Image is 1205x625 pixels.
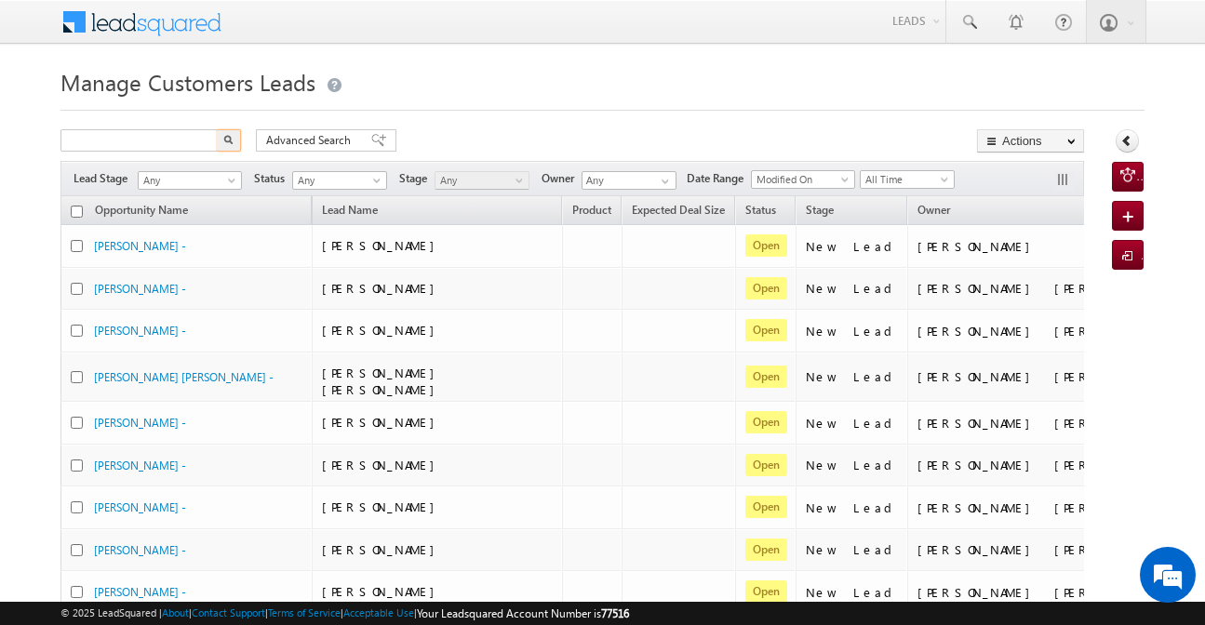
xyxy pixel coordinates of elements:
span: Manage Customers Leads [60,67,315,97]
span: Expected Deal Size [632,203,725,217]
a: Status [736,200,785,224]
span: Your Leadsquared Account Number is [417,606,629,620]
a: [PERSON_NAME] - [94,324,186,338]
span: Any [293,172,382,189]
a: Contact Support [192,606,265,618]
div: [PERSON_NAME] [PERSON_NAME] [917,541,1104,558]
div: New Lead [806,499,899,516]
a: Terms of Service [268,606,341,618]
div: New Lead [806,280,899,297]
span: Stage [399,170,435,187]
a: Stage [797,200,843,224]
span: [PERSON_NAME] [322,322,444,338]
a: [PERSON_NAME] - [94,282,186,296]
a: Expected Deal Size [623,200,734,224]
a: [PERSON_NAME] - [94,416,186,430]
span: All Time [861,171,949,188]
div: New Lead [806,415,899,432]
span: Owner [542,170,582,187]
span: Open [745,234,787,257]
span: Open [745,411,787,433]
a: [PERSON_NAME] - [94,459,186,472]
div: New Lead [806,238,899,255]
span: [PERSON_NAME] [322,237,444,253]
span: Open [745,496,787,518]
input: Type to Search [582,171,676,190]
span: Lead Name [313,200,387,224]
span: Modified On [752,171,849,188]
span: Lead Stage [74,170,135,187]
a: All Time [860,170,955,189]
a: Opportunity Name [86,200,197,224]
a: Modified On [751,170,855,189]
div: [PERSON_NAME] [PERSON_NAME] [917,415,1104,432]
div: [PERSON_NAME] [917,238,1104,255]
span: [PERSON_NAME] [322,541,444,557]
span: [PERSON_NAME] [322,583,444,599]
a: Acceptable Use [343,606,414,618]
a: Any [292,171,387,190]
div: [PERSON_NAME] [PERSON_NAME] [917,368,1104,385]
div: New Lead [806,541,899,558]
div: [PERSON_NAME] [PERSON_NAME] [917,584,1104,601]
span: [PERSON_NAME] [322,457,444,472]
span: Advanced Search [266,132,356,149]
span: [PERSON_NAME] [322,414,444,430]
span: [PERSON_NAME] [322,280,444,296]
a: [PERSON_NAME] - [94,585,186,599]
div: [PERSON_NAME] [PERSON_NAME] [917,457,1104,473]
span: © 2025 LeadSquared | | | | | [60,605,629,622]
span: Owner [917,203,950,217]
div: New Lead [806,323,899,339]
a: [PERSON_NAME] [PERSON_NAME] - [94,370,274,384]
div: New Lead [806,457,899,473]
div: [PERSON_NAME] [PERSON_NAME] [917,323,1104,339]
span: Product [572,203,611,217]
span: Open [745,454,787,476]
span: Open [745,319,787,341]
a: Any [435,171,529,190]
a: [PERSON_NAME] - [94,543,186,557]
img: Search [223,135,233,144]
a: Any [138,171,242,190]
span: Stage [806,203,834,217]
input: Check all records [71,206,83,218]
span: Status [254,170,292,187]
span: Open [745,539,787,561]
span: Any [435,172,524,189]
span: Open [745,366,787,388]
span: Date Range [687,170,751,187]
a: About [162,606,189,618]
a: [PERSON_NAME] - [94,500,186,514]
span: Opportunity Name [95,203,188,217]
span: Open [745,580,787,603]
span: [PERSON_NAME] [322,499,444,514]
button: Actions [977,129,1084,153]
div: [PERSON_NAME] [PERSON_NAME] [917,499,1104,516]
span: Open [745,277,787,299]
div: New Lead [806,584,899,601]
span: [PERSON_NAME] [PERSON_NAME] [322,365,444,397]
span: 77516 [601,606,629,620]
div: [PERSON_NAME] [PERSON_NAME] [917,280,1104,297]
span: Any [139,172,235,189]
div: New Lead [806,368,899,385]
a: [PERSON_NAME] - [94,239,186,253]
a: Show All Items [651,172,675,191]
